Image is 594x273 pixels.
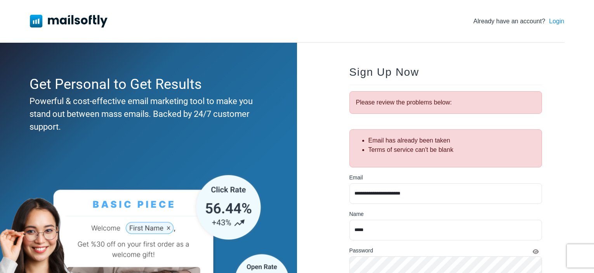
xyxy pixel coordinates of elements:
label: Password [349,247,373,255]
a: Login [549,17,564,26]
li: Email has already been taken [368,136,535,145]
img: Mailsoftly [30,15,108,27]
i: Show Password [533,249,539,254]
div: Get Personal to Get Results [30,74,264,95]
label: Email [349,174,363,182]
li: Terms of service can't be blank [368,145,535,155]
div: Please review the problems below: [349,91,542,114]
span: Sign Up Now [349,66,419,78]
label: Name [349,210,364,218]
div: Already have an account? [473,17,564,26]
div: Powerful & cost-effective email marketing tool to make you stand out between mass emails. Backed ... [30,95,264,133]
